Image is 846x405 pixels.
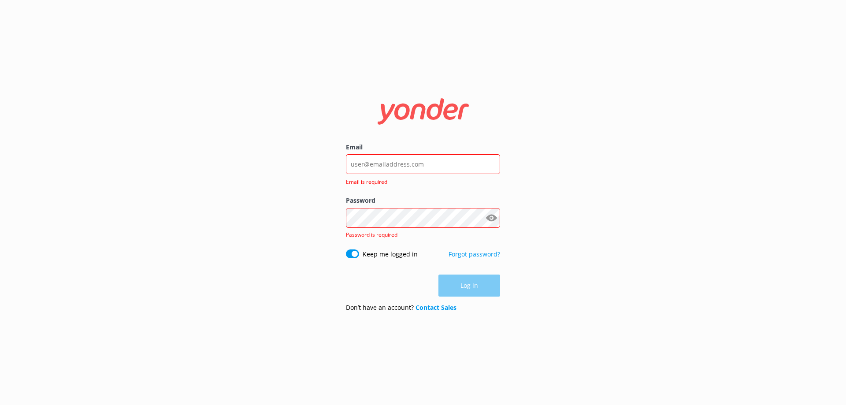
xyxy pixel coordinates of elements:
[363,249,418,259] label: Keep me logged in
[346,303,456,312] p: Don’t have an account?
[346,142,500,152] label: Email
[449,250,500,258] a: Forgot password?
[346,231,397,238] span: Password is required
[346,178,495,186] span: Email is required
[346,154,500,174] input: user@emailaddress.com
[482,209,500,227] button: Show password
[416,303,456,312] a: Contact Sales
[346,196,500,205] label: Password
